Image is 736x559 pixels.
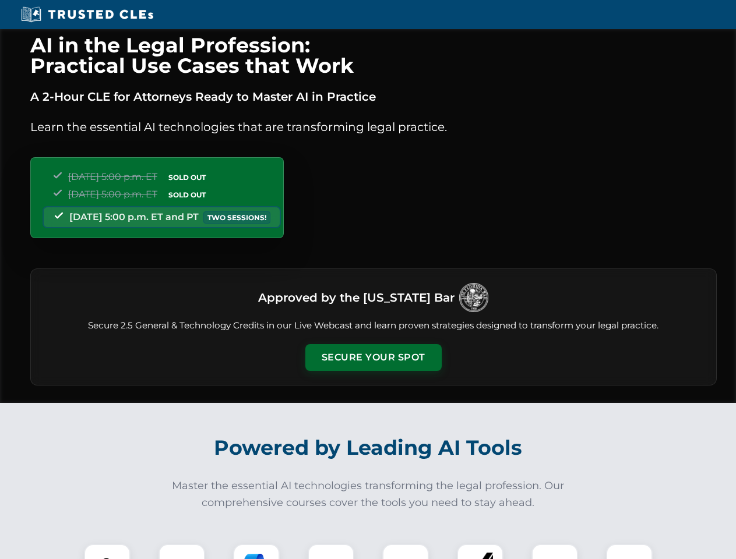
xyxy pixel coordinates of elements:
p: Master the essential AI technologies transforming the legal profession. Our comprehensive courses... [164,477,572,511]
span: SOLD OUT [164,189,210,201]
img: Trusted CLEs [17,6,157,23]
h1: AI in the Legal Profession: Practical Use Cases that Work [30,35,717,76]
p: Learn the essential AI technologies that are transforming legal practice. [30,118,717,136]
img: Logo [459,283,488,312]
button: Secure Your Spot [305,344,442,371]
span: [DATE] 5:00 p.m. ET [68,189,157,200]
span: [DATE] 5:00 p.m. ET [68,171,157,182]
p: A 2-Hour CLE for Attorneys Ready to Master AI in Practice [30,87,717,106]
span: SOLD OUT [164,171,210,183]
h2: Powered by Leading AI Tools [45,427,691,468]
p: Secure 2.5 General & Technology Credits in our Live Webcast and learn proven strategies designed ... [45,319,702,332]
h3: Approved by the [US_STATE] Bar [258,287,455,308]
